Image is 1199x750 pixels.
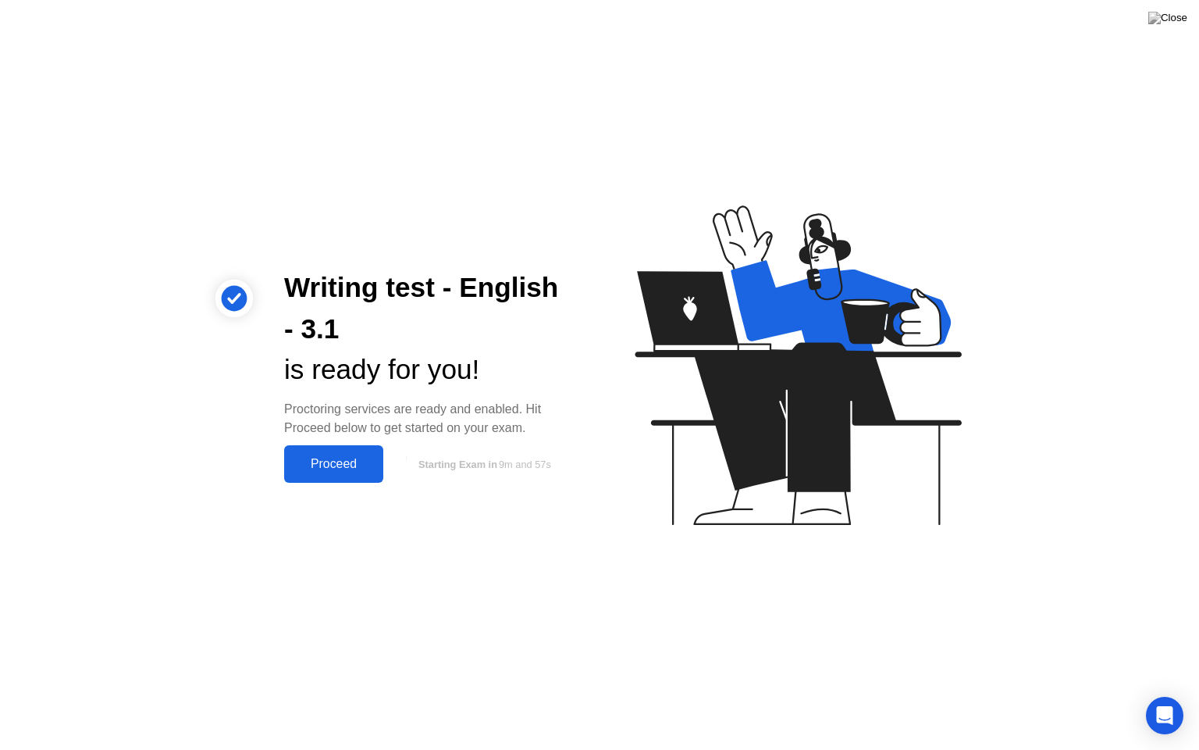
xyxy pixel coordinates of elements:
div: Proctoring services are ready and enabled. Hit Proceed below to get started on your exam. [284,400,575,437]
button: Proceed [284,445,383,483]
div: Writing test - English - 3.1 [284,267,575,350]
div: Proceed [289,457,379,471]
button: Starting Exam in9m and 57s [391,449,575,479]
div: is ready for you! [284,349,575,391]
span: 9m and 57s [499,459,551,470]
img: Close [1148,12,1187,24]
div: Open Intercom Messenger [1146,697,1183,734]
